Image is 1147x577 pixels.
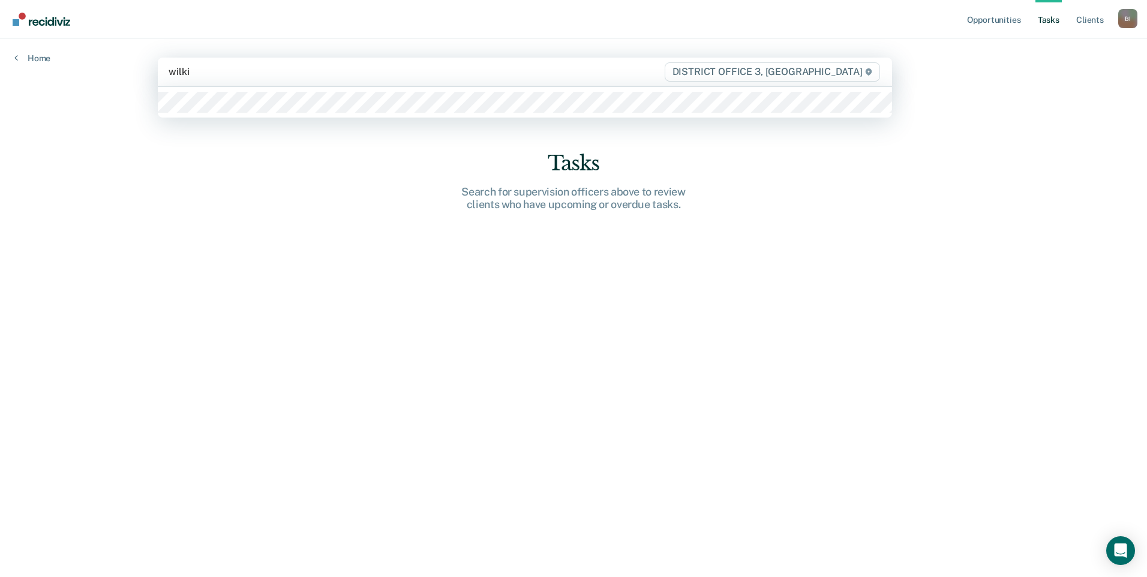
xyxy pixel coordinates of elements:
[14,53,50,64] a: Home
[1118,9,1137,28] div: B I
[665,62,880,82] span: DISTRICT OFFICE 3, [GEOGRAPHIC_DATA]
[1106,536,1135,565] div: Open Intercom Messenger
[1118,9,1137,28] button: Profile dropdown button
[13,13,70,26] img: Recidiviz
[382,185,765,211] div: Search for supervision officers above to review clients who have upcoming or overdue tasks.
[382,151,765,176] div: Tasks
